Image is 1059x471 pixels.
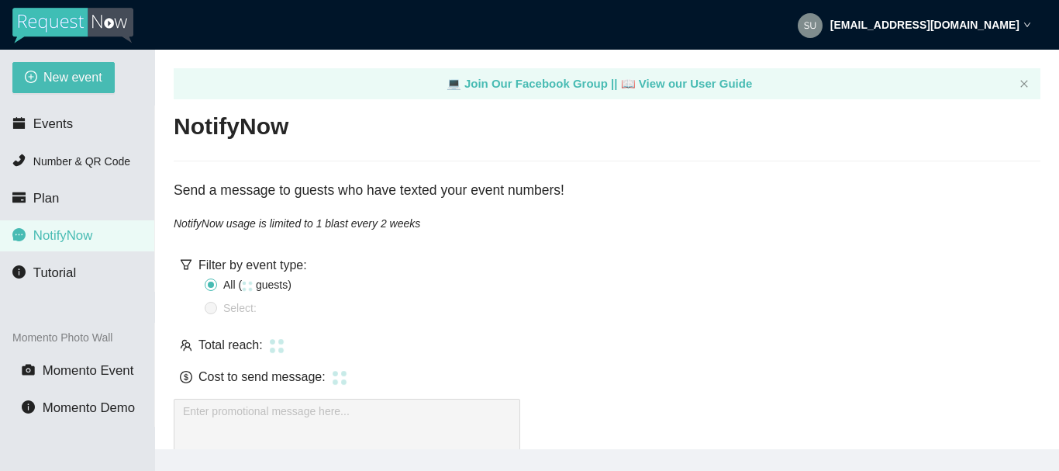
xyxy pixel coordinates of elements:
[447,77,461,90] span: laptop
[1019,79,1029,88] span: close
[25,71,37,85] span: plus-circle
[217,300,263,317] span: Select:
[180,371,192,383] span: dollar
[180,258,192,271] span: filter
[12,62,115,93] button: plus-circleNew event
[621,77,753,90] a: laptop View our User Guide
[174,215,1040,232] div: NotifyNow usage is limited to 1 blast every 2 weeks
[33,155,130,168] span: Number & QR Code
[198,258,307,272] span: Filter by event type:
[33,191,60,206] span: Plan
[12,116,26,130] span: calendar
[198,335,263,355] span: Total reach:
[174,180,1040,202] div: Send a message to guests who have texted your event numbers!
[1023,21,1031,29] span: down
[180,339,192,352] span: team
[198,367,326,386] span: Cost to send message:
[217,276,298,293] span: All ( guest s )
[174,111,288,143] h2: NotifyNow
[447,77,621,90] a: laptop Join Our Facebook Group ||
[22,363,35,376] span: camera
[830,19,1019,31] strong: [EMAIL_ADDRESS][DOMAIN_NAME]
[33,116,73,131] span: Events
[22,400,35,414] span: info-circle
[12,191,26,204] span: credit-card
[12,265,26,279] span: info-circle
[33,265,76,280] span: Tutorial
[43,400,135,415] span: Momento Demo
[12,154,26,167] span: phone
[43,68,102,87] span: New event
[12,8,133,43] img: RequestNow
[798,13,823,38] img: 8025f304b7bbda25579c5776f6ca2b16
[12,228,26,241] span: message
[43,363,134,378] span: Momento Event
[621,77,636,90] span: laptop
[1019,79,1029,89] button: close
[33,228,92,243] span: NotifyNow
